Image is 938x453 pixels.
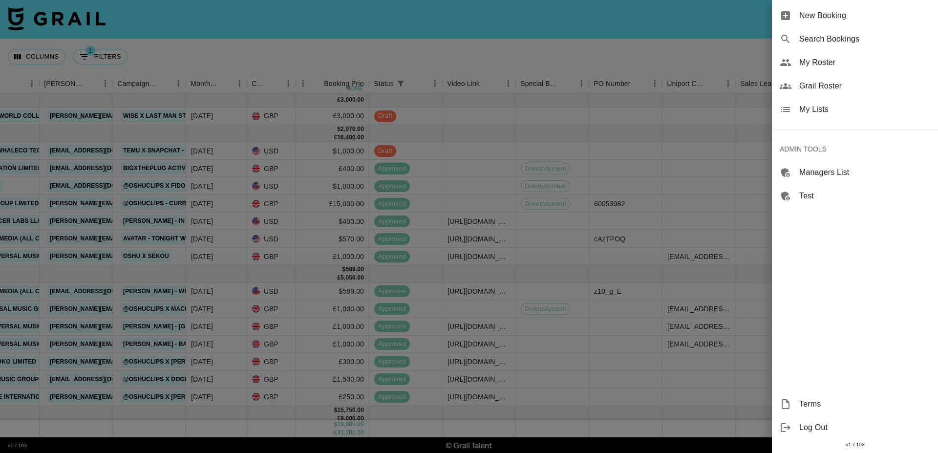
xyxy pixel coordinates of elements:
[772,74,938,98] div: Grail Roster
[772,51,938,74] div: My Roster
[772,98,938,121] div: My Lists
[772,184,938,208] div: Test
[799,190,930,202] span: Test
[772,137,938,161] div: ADMIN TOOLS
[799,422,930,433] span: Log Out
[799,57,930,68] span: My Roster
[772,27,938,51] div: Search Bookings
[799,398,930,410] span: Terms
[772,392,938,416] div: Terms
[772,161,938,184] div: Managers List
[799,33,930,45] span: Search Bookings
[772,439,938,450] div: v 1.7.103
[772,4,938,27] div: New Booking
[799,80,930,92] span: Grail Roster
[772,416,938,439] div: Log Out
[799,10,930,22] span: New Booking
[799,167,930,178] span: Managers List
[799,104,930,115] span: My Lists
